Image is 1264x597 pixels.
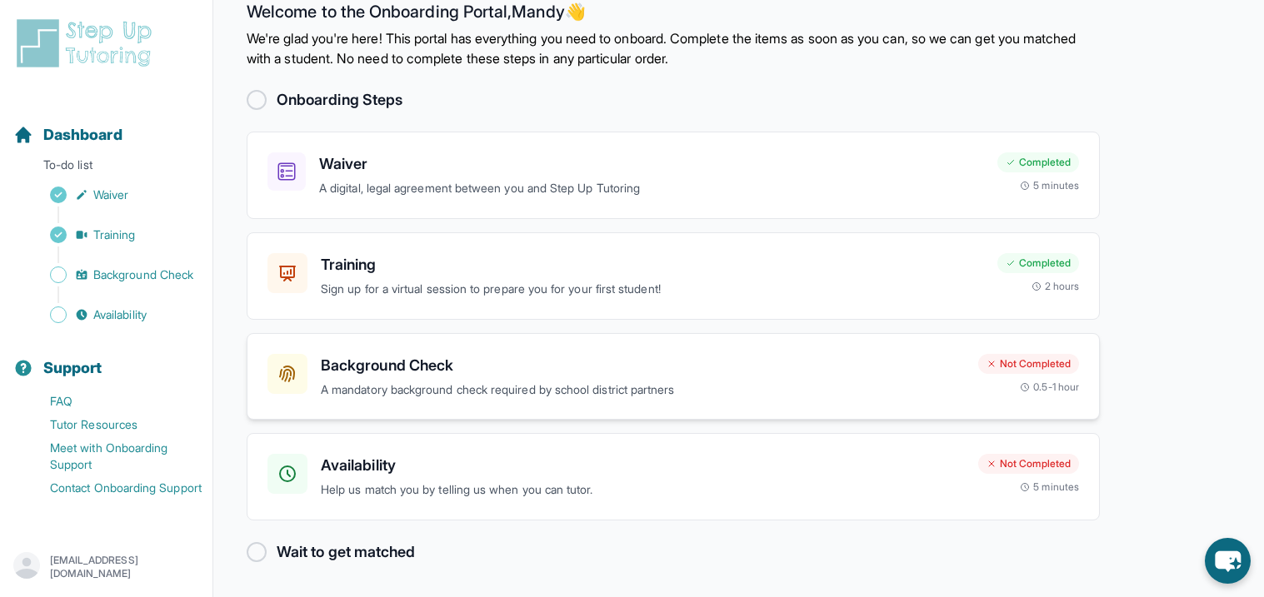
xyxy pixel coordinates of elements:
[43,123,122,147] span: Dashboard
[277,88,402,112] h2: Onboarding Steps
[13,17,162,70] img: logo
[321,480,965,500] p: Help us match you by telling us when you can tutor.
[13,303,212,326] a: Availability
[50,554,199,580] p: [EMAIL_ADDRESS][DOMAIN_NAME]
[1020,179,1079,192] div: 5 minutes
[13,390,212,413] a: FAQ
[13,436,212,476] a: Meet with Onboarding Support
[13,183,212,206] a: Waiver
[321,280,984,299] p: Sign up for a virtual session to prepare you for your first student!
[319,152,984,176] h3: Waiver
[978,354,1079,374] div: Not Completed
[1020,381,1079,394] div: 0.5-1 hour
[1020,480,1079,494] div: 5 minutes
[13,263,212,286] a: Background Check
[321,454,965,477] h3: Availability
[247,28,1100,68] p: We're glad you're here! This portal has everything you need to onboard. Complete the items as soo...
[247,433,1100,520] a: AvailabilityHelp us match you by telling us when you can tutor.Not Completed5 minutes
[997,152,1079,172] div: Completed
[13,123,122,147] a: Dashboard
[247,232,1100,320] a: TrainingSign up for a virtual session to prepare you for your first student!Completed2 hours
[1205,538,1251,584] button: chat-button
[13,413,212,436] a: Tutor Resources
[997,253,1079,273] div: Completed
[13,552,199,582] button: [EMAIL_ADDRESS][DOMAIN_NAME]
[93,266,193,283] span: Background Check
[321,253,984,276] h3: Training
[277,540,415,564] h2: Wait to get matched
[321,381,965,400] p: A mandatory background check required by school district partners
[93,226,136,243] span: Training
[93,187,128,203] span: Waiver
[7,97,206,153] button: Dashboard
[7,330,206,386] button: Support
[321,354,965,377] h3: Background Check
[1032,280,1080,293] div: 2 hours
[247,333,1100,420] a: Background CheckA mandatory background check required by school district partnersNot Completed0.5...
[7,157,206,180] p: To-do list
[13,223,212,246] a: Training
[93,306,147,323] span: Availability
[319,179,984,198] p: A digital, legal agreement between you and Step Up Tutoring
[978,454,1079,474] div: Not Completed
[247,132,1100,219] a: WaiverA digital, legal agreement between you and Step Up TutoringCompleted5 minutes
[13,476,212,500] a: Contact Onboarding Support
[247,2,1100,28] h2: Welcome to the Onboarding Portal, Mandy 👋
[43,356,102,380] span: Support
